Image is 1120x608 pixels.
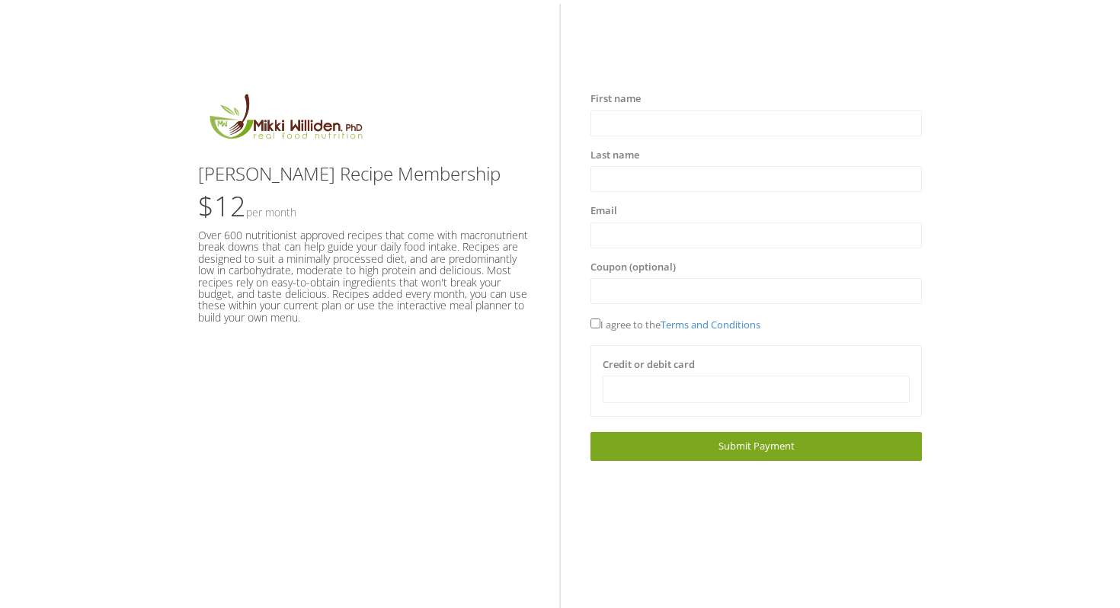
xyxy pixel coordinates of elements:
[661,318,760,331] a: Terms and Conditions
[590,148,639,163] label: Last name
[198,187,296,225] span: $12
[718,439,795,453] span: Submit Payment
[590,318,760,331] span: I agree to the
[590,203,617,219] label: Email
[198,229,530,323] h5: Over 600 nutritionist approved recipes that come with macronutrient break downs that can help gui...
[198,91,372,149] img: MikkiLogoMain.png
[198,164,530,184] h3: [PERSON_NAME] Recipe Membership
[603,357,695,373] label: Credit or debit card
[590,91,641,107] label: First name
[246,205,296,219] small: Per Month
[613,383,900,396] iframe: Secure card payment input frame
[590,432,922,460] a: Submit Payment
[590,260,676,275] label: Coupon (optional)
